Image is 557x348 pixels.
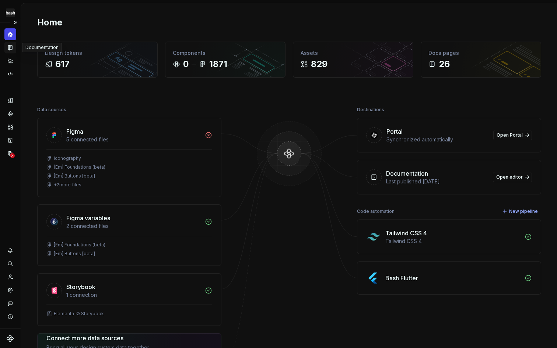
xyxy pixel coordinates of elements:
div: Code automation [357,206,395,217]
div: Figma variables [66,214,110,222]
a: Docs pages26 [421,42,541,78]
button: Notifications [4,245,16,256]
a: Data sources [4,148,16,159]
div: Docs pages [428,49,533,57]
div: Assets [301,49,406,57]
div: 0 [183,58,189,70]
a: Assets [4,121,16,133]
div: Figma [66,127,83,136]
a: Figma5 connected filesIconography[Em] Foundations (beta)[Em] Buttons [beta]+2more files [37,118,221,197]
a: Open editor [493,172,532,182]
img: f86023f7-de07-4548-b23e-34af6ab67166.png [6,8,15,17]
div: Data sources [37,105,66,115]
div: [Em] Foundations (beta) [54,242,105,248]
div: Portal [386,127,403,136]
div: Documentation [22,43,62,52]
a: Open Portal [493,130,532,140]
div: Components [173,49,278,57]
div: Bash Flutter [385,274,418,282]
div: 1871 [209,58,227,70]
a: Home [4,28,16,40]
a: Assets829 [293,42,413,78]
div: Last published [DATE] [386,178,488,185]
div: [Em] Foundations (beta) [54,164,105,170]
div: 1 connection [66,291,200,299]
div: Connect more data sources [46,334,150,342]
a: Design tokens [4,95,16,106]
div: Documentation [386,169,428,178]
a: Storybook1 connectionElementa-Ø Storybook [37,273,221,326]
div: 617 [55,58,70,70]
div: 2 connected files [66,222,200,230]
div: 5 connected files [66,136,200,143]
a: Analytics [4,55,16,67]
a: Storybook stories [4,134,16,146]
div: + 2 more files [54,182,81,188]
div: Tailwind CSS 4 [385,229,427,238]
div: Synchronized automatically [386,136,489,143]
div: [Em] Buttons [beta] [54,251,95,257]
a: Settings [4,284,16,296]
span: New pipeline [509,208,538,214]
button: Search ⌘K [4,258,16,270]
svg: Supernova Logo [7,335,14,342]
a: Documentation [4,42,16,53]
div: Elementa-Ø Storybook [54,311,104,317]
button: New pipeline [500,206,541,217]
div: Iconography [54,155,81,161]
a: Figma variables2 connected files[Em] Foundations (beta)[Em] Buttons [beta] [37,204,221,266]
div: 26 [439,58,450,70]
button: Expand sidebar [10,17,21,28]
div: Destinations [357,105,384,115]
a: Design tokens617 [37,42,158,78]
a: Invite team [4,271,16,283]
span: Open editor [496,174,523,180]
button: Contact support [4,298,16,309]
a: Components [4,108,16,120]
div: [Em] Buttons [beta] [54,173,95,179]
span: Open Portal [497,132,523,138]
div: 829 [311,58,327,70]
div: Tailwind CSS 4 [385,238,520,245]
a: Components01871 [165,42,285,78]
h2: Home [37,17,62,28]
div: Design tokens [45,49,150,57]
div: Storybook [66,282,95,291]
a: Code automation [4,68,16,80]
